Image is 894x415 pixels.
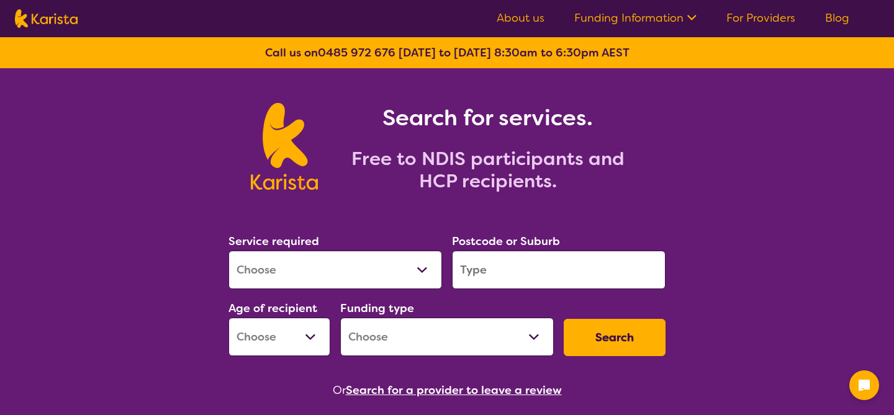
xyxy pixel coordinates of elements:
label: Service required [228,234,319,249]
label: Age of recipient [228,301,317,316]
a: About us [497,11,544,25]
a: 0485 972 676 [318,45,395,60]
button: Search [564,319,666,356]
b: Call us on [DATE] to [DATE] 8:30am to 6:30pm AEST [265,45,630,60]
img: Karista logo [251,103,317,190]
span: Or [333,381,346,399]
a: Blog [825,11,849,25]
img: Karista logo [15,9,78,28]
label: Funding type [340,301,414,316]
a: Funding Information [574,11,697,25]
h2: Free to NDIS participants and HCP recipients. [333,148,643,192]
a: For Providers [726,11,795,25]
input: Type [452,251,666,289]
h1: Search for services. [333,103,643,133]
label: Postcode or Suburb [452,234,560,249]
button: Search for a provider to leave a review [346,381,562,399]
